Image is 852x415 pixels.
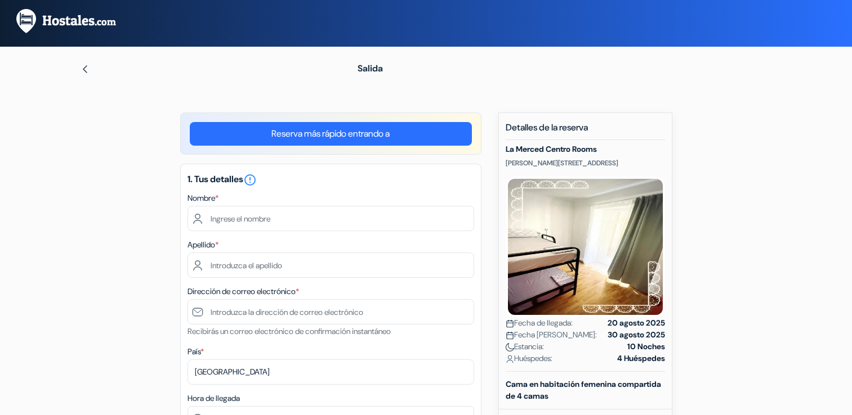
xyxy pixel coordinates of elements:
[506,329,597,341] span: Fecha [PERSON_NAME]:
[608,317,665,329] strong: 20 agosto 2025
[243,173,257,187] i: error_outline
[506,331,514,340] img: calendar.svg
[188,252,474,278] input: Introduzca el apellido
[14,7,139,35] img: Hostales.com
[506,159,665,168] p: [PERSON_NAME][STREET_ADDRESS]
[81,65,90,74] img: left_arrow.svg
[506,341,544,353] span: Estancia:
[188,346,204,358] label: País
[188,192,218,204] label: Nombre
[188,299,474,324] input: Introduzca la dirección de correo electrónico
[506,319,514,328] img: calendar.svg
[188,173,474,187] h5: 1. Tus detalles
[608,329,665,341] strong: 30 agosto 2025
[506,379,661,401] b: Cama en habitación femenina compartida de 4 camas
[506,343,514,351] img: moon.svg
[358,62,383,74] span: Salida
[190,122,472,146] a: Reserva más rápido entrando a
[506,122,665,140] h5: Detalles de la reserva
[506,353,552,364] span: Huéspedes:
[188,393,240,404] label: Hora de llegada
[617,353,665,364] strong: 4 Huéspedes
[627,341,665,353] strong: 10 Noches
[188,239,218,251] label: Apellido
[188,206,474,231] input: Ingrese el nombre
[188,286,299,297] label: Dirección de correo electrónico
[188,326,391,336] small: Recibirás un correo electrónico de confirmación instantáneo
[506,355,514,363] img: user_icon.svg
[506,145,665,154] h5: La Merced Centro Rooms
[506,317,573,329] span: Fecha de llegada:
[243,173,257,185] a: error_outline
